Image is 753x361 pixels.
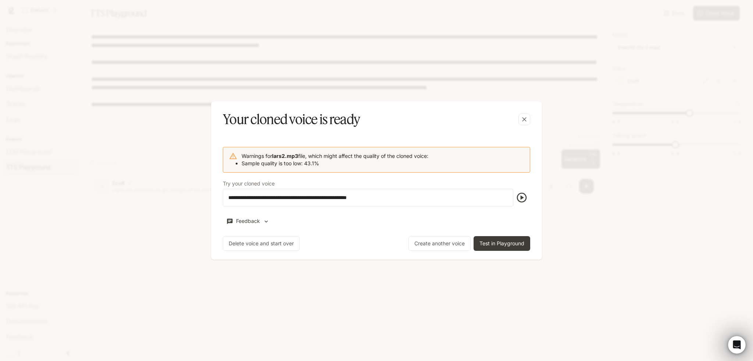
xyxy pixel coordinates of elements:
iframe: Intercom live chat [728,336,746,354]
p: Try your cloned voice [223,181,275,186]
li: Sample quality is too low: 43.1% [242,160,428,167]
b: lars2.mp3 [272,153,298,159]
h5: Your cloned voice is ready [223,110,360,129]
button: Create another voice [408,236,471,251]
button: Feedback [223,215,273,227]
button: Test in Playground [474,236,530,251]
button: Delete voice and start over [223,236,300,251]
div: Warnings for file, which might affect the quality of the cloned voice: [242,149,428,170]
